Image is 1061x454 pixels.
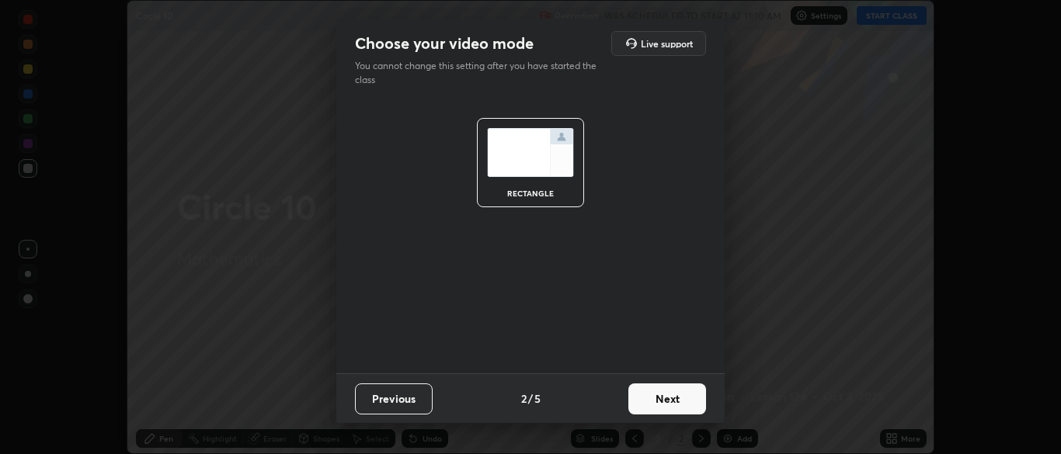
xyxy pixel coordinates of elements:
h4: / [528,390,533,407]
div: rectangle [499,189,562,197]
h4: 2 [521,390,527,407]
p: You cannot change this setting after you have started the class [355,59,607,87]
img: normalScreenIcon.ae25ed63.svg [487,128,574,177]
button: Previous [355,383,433,414]
button: Next [628,383,706,414]
h5: Live support [641,39,693,48]
h2: Choose your video mode [355,33,534,54]
h4: 5 [534,390,541,407]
